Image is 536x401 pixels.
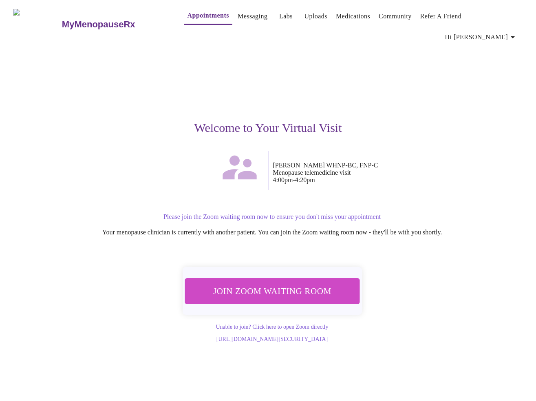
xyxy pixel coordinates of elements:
[333,8,373,25] button: Medications
[336,11,370,22] a: Medications
[304,11,327,22] a: Uploads
[238,11,267,22] a: Messaging
[25,229,519,236] p: Your menopause clinician is currently with another patient. You can join the Zoom waiting room no...
[375,8,415,25] button: Community
[417,8,465,25] button: Refer a Friend
[216,324,328,330] a: Unable to join? Click here to open Zoom directly
[442,29,521,45] button: Hi [PERSON_NAME]
[62,19,135,30] h3: MyMenopauseRx
[184,278,360,304] button: Join Zoom Waiting Room
[61,10,168,39] a: MyMenopauseRx
[234,8,271,25] button: Messaging
[187,10,229,21] a: Appointments
[301,8,331,25] button: Uploads
[420,11,462,22] a: Refer a Friend
[195,283,349,299] span: Join Zoom Waiting Room
[273,162,519,184] p: [PERSON_NAME] WHNP-BC, FNP-C Menopause telemedicine visit 4:00pm - 4:20pm
[216,336,328,342] a: [URL][DOMAIN_NAME][SECURITY_DATA]
[25,213,519,221] p: Please join the Zoom waiting room now to ensure you don't miss your appointment
[273,8,299,25] button: Labs
[445,31,518,43] span: Hi [PERSON_NAME]
[17,121,519,135] h3: Welcome to Your Virtual Visit
[379,11,412,22] a: Community
[279,11,293,22] a: Labs
[184,7,232,25] button: Appointments
[13,9,61,40] img: MyMenopauseRx Logo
